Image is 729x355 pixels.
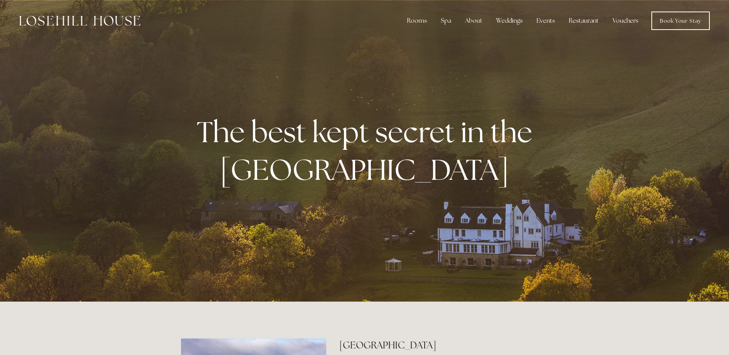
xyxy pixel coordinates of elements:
[401,13,433,28] div: Rooms
[530,13,561,28] div: Events
[606,13,644,28] a: Vouchers
[339,338,548,352] h2: [GEOGRAPHIC_DATA]
[19,16,140,26] img: Losehill House
[651,12,710,30] a: Book Your Stay
[459,13,488,28] div: About
[435,13,457,28] div: Spa
[197,113,538,188] strong: The best kept secret in the [GEOGRAPHIC_DATA]
[490,13,529,28] div: Weddings
[563,13,605,28] div: Restaurant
